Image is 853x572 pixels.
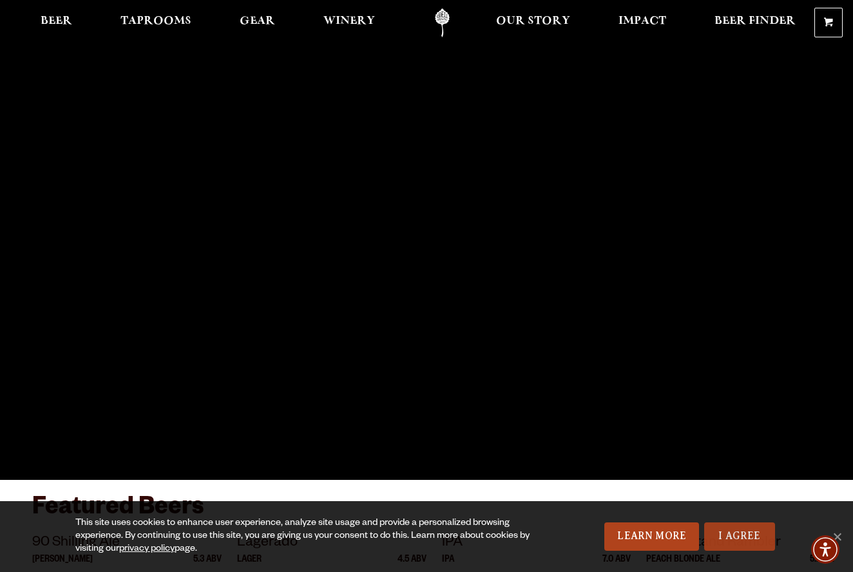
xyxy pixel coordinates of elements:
span: Our Story [496,16,570,26]
a: I Agree [704,522,775,551]
a: privacy policy [119,544,175,555]
a: Our Story [488,8,579,37]
span: Beer [41,16,72,26]
span: Gear [240,16,275,26]
span: Taprooms [120,16,191,26]
a: Odell Home [418,8,466,37]
a: Taprooms [112,8,200,37]
a: Gear [231,8,283,37]
span: Winery [323,16,375,26]
span: Beer Finder [714,16,796,26]
a: Beer [32,8,81,37]
a: Beer Finder [706,8,804,37]
a: Winery [315,8,383,37]
div: This site uses cookies to enhance user experience, analyze site usage and provide a personalized ... [75,517,548,556]
span: Impact [618,16,666,26]
div: Accessibility Menu [811,535,839,564]
a: Impact [610,8,675,37]
a: Learn More [604,522,699,551]
h3: Featured Beers [32,493,821,532]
